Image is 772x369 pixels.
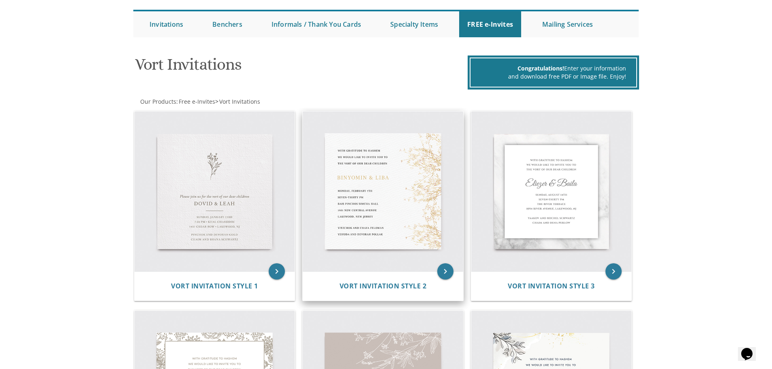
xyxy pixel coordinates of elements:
span: Free e-Invites [179,98,215,105]
a: Vort Invitation Style 3 [508,282,595,290]
a: Free e-Invites [178,98,215,105]
a: Vort Invitation Style 1 [171,282,258,290]
a: keyboard_arrow_right [605,263,622,279]
div: and download free PDF or Image file. Enjoy! [481,73,626,81]
div: Enter your information [481,64,626,73]
a: FREE e-Invites [459,11,521,37]
h1: Vort Invitations [135,55,466,79]
img: Vort Invitation Style 3 [471,111,632,272]
div: : [133,98,386,106]
span: Congratulations! [518,64,564,72]
a: Informals / Thank You Cards [263,11,369,37]
img: Vort Invitation Style 2 [303,111,463,272]
a: Specialty Items [382,11,446,37]
a: keyboard_arrow_right [437,263,453,279]
a: Our Products [139,98,176,105]
a: Benchers [204,11,250,37]
a: Vort Invitations [218,98,260,105]
a: Vort Invitation Style 2 [340,282,427,290]
span: > [215,98,260,105]
img: Vort Invitation Style 1 [135,111,295,272]
span: Vort Invitations [219,98,260,105]
a: keyboard_arrow_right [269,263,285,279]
a: Invitations [141,11,191,37]
iframe: chat widget [738,337,764,361]
a: Mailing Services [534,11,601,37]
